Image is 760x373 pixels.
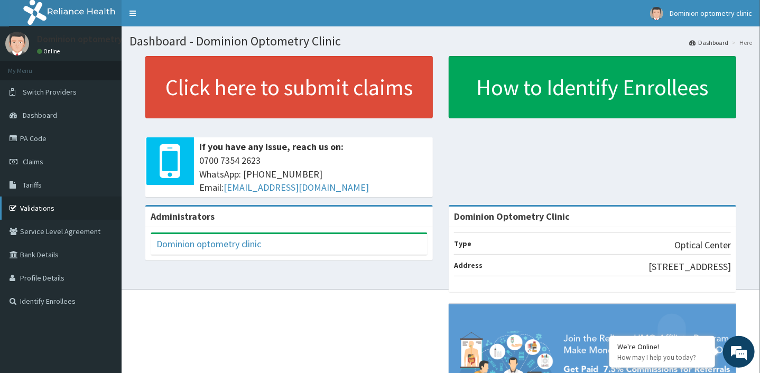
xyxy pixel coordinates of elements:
[5,255,201,292] textarea: Type your message and hit 'Enter'
[454,210,570,222] strong: Dominion Optometry Clinic
[650,7,663,20] img: User Image
[648,260,731,274] p: [STREET_ADDRESS]
[37,48,62,55] a: Online
[199,141,344,153] b: If you have any issue, reach us on:
[173,5,199,31] div: Minimize live chat window
[37,34,146,44] p: Dominion optometry clinic
[23,180,42,190] span: Tariffs
[23,87,77,97] span: Switch Providers
[729,38,752,47] li: Here
[224,181,369,193] a: [EMAIL_ADDRESS][DOMAIN_NAME]
[617,342,707,351] div: We're Online!
[454,260,483,270] b: Address
[689,38,728,47] a: Dashboard
[23,110,57,120] span: Dashboard
[199,154,428,194] span: 0700 7354 2623 WhatsApp: [PHONE_NUMBER] Email:
[55,59,178,73] div: Chat with us now
[23,157,43,166] span: Claims
[145,56,433,118] a: Click here to submit claims
[20,53,43,79] img: d_794563401_company_1708531726252_794563401
[674,238,731,252] p: Optical Center
[156,238,261,250] a: Dominion optometry clinic
[151,210,215,222] b: Administrators
[61,116,146,223] span: We're online!
[617,353,707,362] p: How may I help you today?
[129,34,752,48] h1: Dashboard - Dominion Optometry Clinic
[449,56,736,118] a: How to Identify Enrollees
[5,32,29,55] img: User Image
[670,8,752,18] span: Dominion optometry clinic
[454,239,471,248] b: Type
